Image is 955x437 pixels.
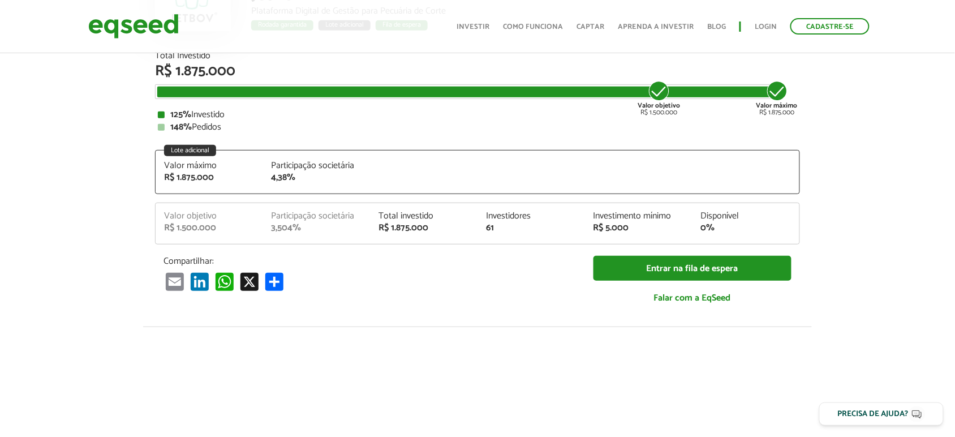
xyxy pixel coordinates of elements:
[593,256,791,281] a: Entrar na fila de espera
[593,286,791,310] a: Falar com a EqSeed
[486,224,577,233] div: 61
[272,212,362,221] div: Participação societária
[457,23,489,31] a: Investir
[755,23,777,31] a: Login
[707,23,726,31] a: Blog
[638,80,681,116] div: R$ 1.500.000
[170,107,191,122] strong: 125%
[164,161,255,170] div: Valor máximo
[164,212,255,221] div: Valor objetivo
[700,212,791,221] div: Disponível
[272,161,362,170] div: Participação societária
[593,212,684,221] div: Investimento mínimo
[503,23,563,31] a: Como funciona
[486,212,577,221] div: Investidores
[164,272,186,291] a: Email
[164,145,216,156] div: Lote adicional
[700,224,791,233] div: 0%
[158,123,797,132] div: Pedidos
[170,119,192,135] strong: 148%
[158,110,797,119] div: Investido
[164,256,577,267] p: Compartilhar:
[272,173,362,182] div: 4,38%
[756,80,798,116] div: R$ 1.875.000
[238,272,261,291] a: X
[638,100,681,111] strong: Valor objetivo
[155,52,800,61] div: Total Investido
[164,173,255,182] div: R$ 1.875.000
[164,224,255,233] div: R$ 1.500.000
[272,224,362,233] div: 3,504%
[188,272,211,291] a: LinkedIn
[756,100,798,111] strong: Valor máximo
[213,272,236,291] a: WhatsApp
[263,272,286,291] a: Compartilhar
[618,23,694,31] a: Aprenda a investir
[378,224,469,233] div: R$ 1.875.000
[378,212,469,221] div: Total investido
[577,23,604,31] a: Captar
[593,224,684,233] div: R$ 5.000
[790,18,870,35] a: Cadastre-se
[155,64,800,79] div: R$ 1.875.000
[88,11,179,41] img: EqSeed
